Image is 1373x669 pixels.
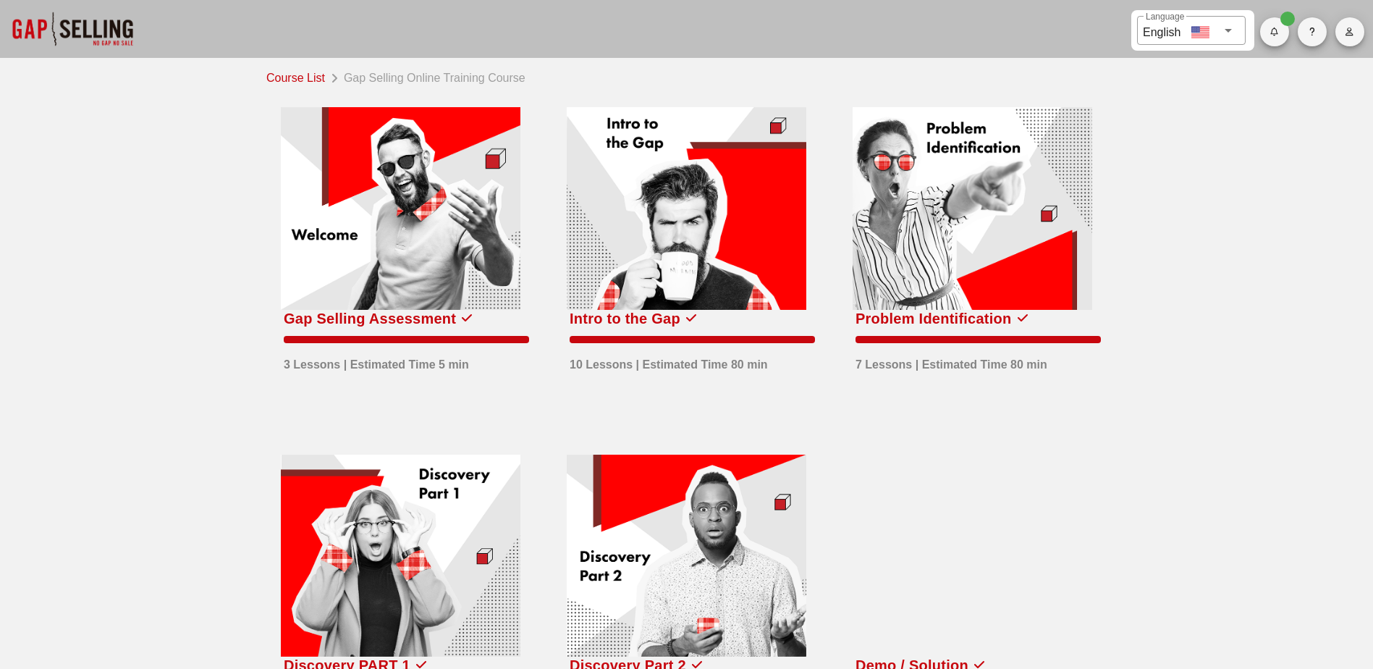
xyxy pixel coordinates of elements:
[856,307,1012,330] div: Problem Identification
[570,307,680,330] div: Intro to the Gap
[284,307,456,330] div: Gap Selling Assessment
[856,349,1047,374] div: 7 Lessons | Estimated Time 80 min
[338,67,525,87] div: Gap Selling Online Training Course
[284,349,469,374] div: 3 Lessons | Estimated Time 5 min
[1137,16,1246,45] div: LanguageEnglish
[1280,12,1295,26] span: Badge
[1143,20,1180,41] div: English
[1146,12,1184,22] label: Language
[570,349,768,374] div: 10 Lessons | Estimated Time 80 min
[266,67,331,87] a: Course List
